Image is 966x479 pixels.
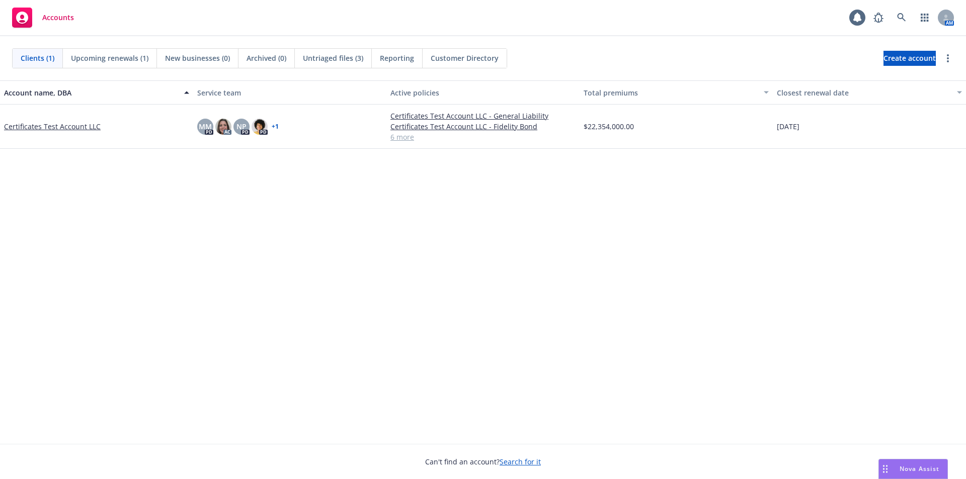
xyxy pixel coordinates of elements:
a: 6 more [390,132,576,142]
span: Upcoming renewals (1) [71,53,148,63]
a: Switch app [915,8,935,28]
button: Service team [193,80,386,105]
a: Report a Bug [868,8,889,28]
span: Reporting [380,53,414,63]
span: Create account [883,49,936,68]
img: photo [215,119,231,135]
button: Active policies [386,80,580,105]
img: photo [252,119,268,135]
span: Archived (0) [247,53,286,63]
span: Untriaged files (3) [303,53,363,63]
span: Can't find an account? [425,456,541,467]
div: Active policies [390,87,576,98]
a: Create account [883,51,936,66]
span: Clients (1) [21,53,54,63]
span: Nova Assist [900,464,939,473]
span: Customer Directory [431,53,499,63]
span: New businesses (0) [165,53,230,63]
span: NP [236,121,247,132]
a: Certificates Test Account LLC [4,121,101,132]
span: [DATE] [777,121,799,132]
div: Total premiums [584,87,758,98]
a: Accounts [8,4,78,32]
span: $22,354,000.00 [584,121,634,132]
span: Accounts [42,14,74,22]
span: MM [199,121,212,132]
a: Search [892,8,912,28]
div: Service team [197,87,382,98]
a: more [942,52,954,64]
button: Nova Assist [878,459,948,479]
div: Closest renewal date [777,87,951,98]
button: Closest renewal date [773,80,966,105]
a: Search for it [500,457,541,466]
a: Certificates Test Account LLC - Fidelity Bond [390,121,576,132]
div: Drag to move [879,459,892,478]
div: Account name, DBA [4,87,178,98]
a: Certificates Test Account LLC - General Liability [390,111,576,121]
button: Total premiums [580,80,773,105]
a: + 1 [272,124,279,130]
